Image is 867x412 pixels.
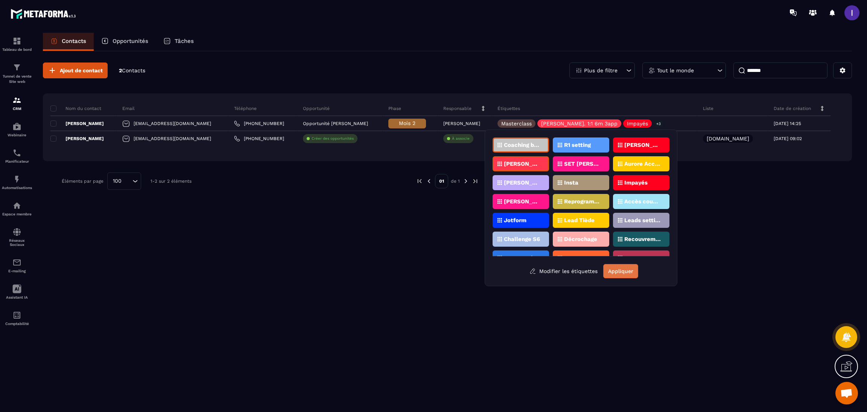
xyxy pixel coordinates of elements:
a: automationsautomationsWebinaire [2,116,32,143]
a: [PHONE_NUMBER] [234,121,284,127]
p: Nom du contact [50,105,101,111]
p: Tunnel de vente Site web [2,74,32,84]
p: À associe [452,136,470,141]
img: formation [12,96,21,105]
img: automations [12,175,21,184]
p: Assistant IA [2,295,32,299]
img: formation [12,37,21,46]
a: social-networksocial-networkRéseaux Sociaux [2,222,32,252]
p: [DATE] 09:02 [774,136,802,141]
p: Responsable [443,105,472,111]
img: automations [12,201,21,210]
p: Plus de filtre [584,68,618,73]
a: formationformationTunnel de vente Site web [2,57,32,90]
img: email [12,258,21,267]
p: Espace membre [2,212,32,216]
a: Assistant IA [2,279,32,305]
p: Lead Tiède [564,218,595,223]
p: Réseaux Sociaux [2,238,32,247]
p: Téléphone [234,105,257,111]
p: 01 [435,174,448,188]
p: SET Manon [624,255,656,261]
p: [PERSON_NAME] [443,121,480,126]
p: de 1 [451,178,460,184]
img: prev [426,178,432,185]
p: [PERSON_NAME]. 1:1 6m 3 app [504,180,540,185]
p: Date de création [774,105,811,111]
p: Automatisations [2,186,32,190]
p: Tableau de bord [2,47,32,52]
a: automationsautomationsAutomatisations [2,169,32,195]
p: Opportunité [PERSON_NAME] [303,121,368,126]
p: [DATE] 14:25 [774,121,801,126]
p: Jotform [504,218,526,223]
p: [PERSON_NAME] [624,142,661,148]
p: Email [122,105,135,111]
p: [PERSON_NAME]. 1:1 6m 3app [504,161,540,166]
a: [PHONE_NUMBER] [234,136,284,142]
a: schedulerschedulerPlanificateur [2,143,32,169]
p: 2 [119,67,145,74]
img: next [472,178,479,185]
img: automations [12,122,21,131]
p: Masterclass [501,121,532,126]
p: Webinaire [2,133,32,137]
p: [PERSON_NAME]. 1:1 6m 3app. [504,199,540,204]
img: prev [416,178,423,185]
p: Décrochage [564,237,597,242]
p: Impayés [627,121,648,126]
p: Insta [564,180,578,185]
a: formationformationCRM [2,90,32,116]
img: social-network [12,227,21,237]
p: Challenge S6 [504,237,540,242]
p: Éléments par page [62,179,103,184]
a: Contacts [43,33,94,51]
span: 100 [110,177,124,185]
p: Reprogrammé [564,199,601,204]
p: [PERSON_NAME]. 1:1 6m 3app [541,121,618,126]
button: Appliquer [603,264,638,278]
img: formation [12,63,21,72]
a: accountantaccountantComptabilité [2,305,32,331]
img: next [462,178,469,185]
p: R1 setting [564,142,591,148]
p: Opportunités [113,38,148,44]
div: Ouvrir le chat [835,382,858,404]
p: [DOMAIN_NAME] [707,136,749,141]
p: Impayés [624,180,648,185]
p: Tâches [175,38,194,44]
p: Leads setting [624,218,661,223]
img: scheduler [12,148,21,157]
a: Opportunités [94,33,156,51]
p: 1-2 sur 2 éléments [151,179,192,184]
p: Liste [703,105,713,111]
p: Phase [388,105,401,111]
p: CRM [2,107,32,111]
span: Contacts [122,67,145,73]
button: Modifier les étiquettes [524,264,603,278]
p: R2 [564,255,571,261]
p: Planificateur [2,159,32,163]
a: Tâches [156,33,201,51]
p: Opportunité [303,105,330,111]
p: Accès coupés ✖️ [624,199,661,204]
p: Coaching book [504,142,540,148]
p: Recouvrement [624,237,661,242]
button: Ajout de contact [43,63,108,78]
p: Aucunes données [504,255,540,261]
span: Ajout de contact [60,67,103,74]
p: Étiquettes [497,105,520,111]
a: formationformationTableau de bord [2,31,32,57]
span: Mois 2 [399,120,415,126]
p: [PERSON_NAME] [50,121,104,127]
p: [PERSON_NAME] [50,136,104,142]
img: accountant [12,311,21,320]
p: Aurore Acc. 1:1 6m 3app. [624,161,661,166]
div: Search for option [107,172,141,190]
input: Search for option [124,177,131,185]
p: SET [PERSON_NAME] [564,161,601,166]
a: emailemailE-mailing [2,252,32,279]
p: E-mailing [2,269,32,273]
p: Contacts [62,38,86,44]
a: automationsautomationsEspace membre [2,195,32,222]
